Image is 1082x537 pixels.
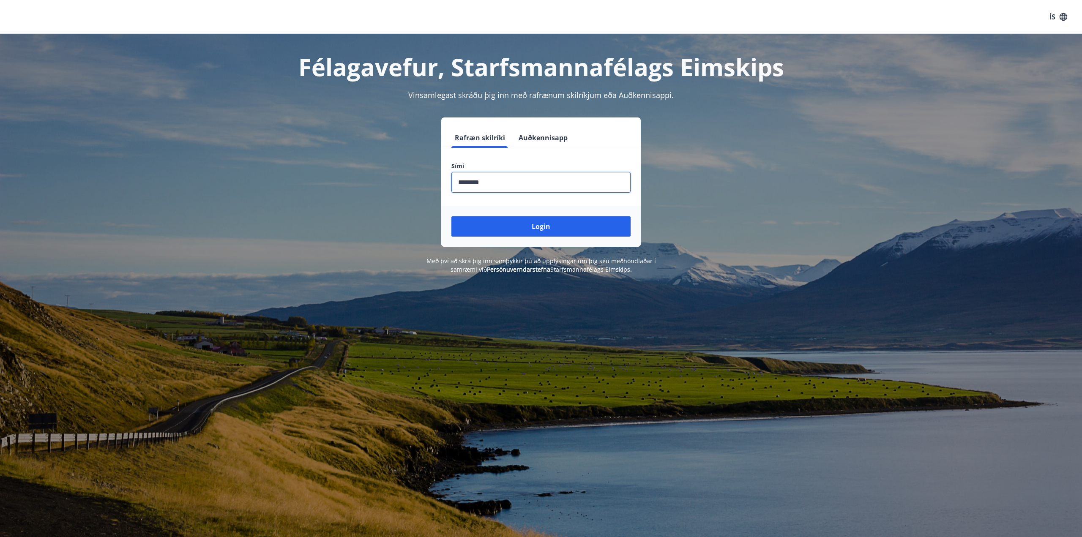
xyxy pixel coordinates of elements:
button: Login [451,216,631,237]
span: Vinsamlegast skráðu þig inn með rafrænum skilríkjum eða Auðkennisappi. [408,90,674,100]
button: Auðkennisapp [515,128,571,148]
button: Rafræn skilríki [451,128,508,148]
button: ÍS [1045,9,1072,25]
label: Sími [451,162,631,170]
h1: Félagavefur, Starfsmannafélags Eimskips [247,51,835,83]
span: Með því að skrá þig inn samþykkir þú að upplýsingar um þig séu meðhöndlaðar í samræmi við Starfsm... [426,257,656,273]
a: Persónuverndarstefna [487,265,550,273]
